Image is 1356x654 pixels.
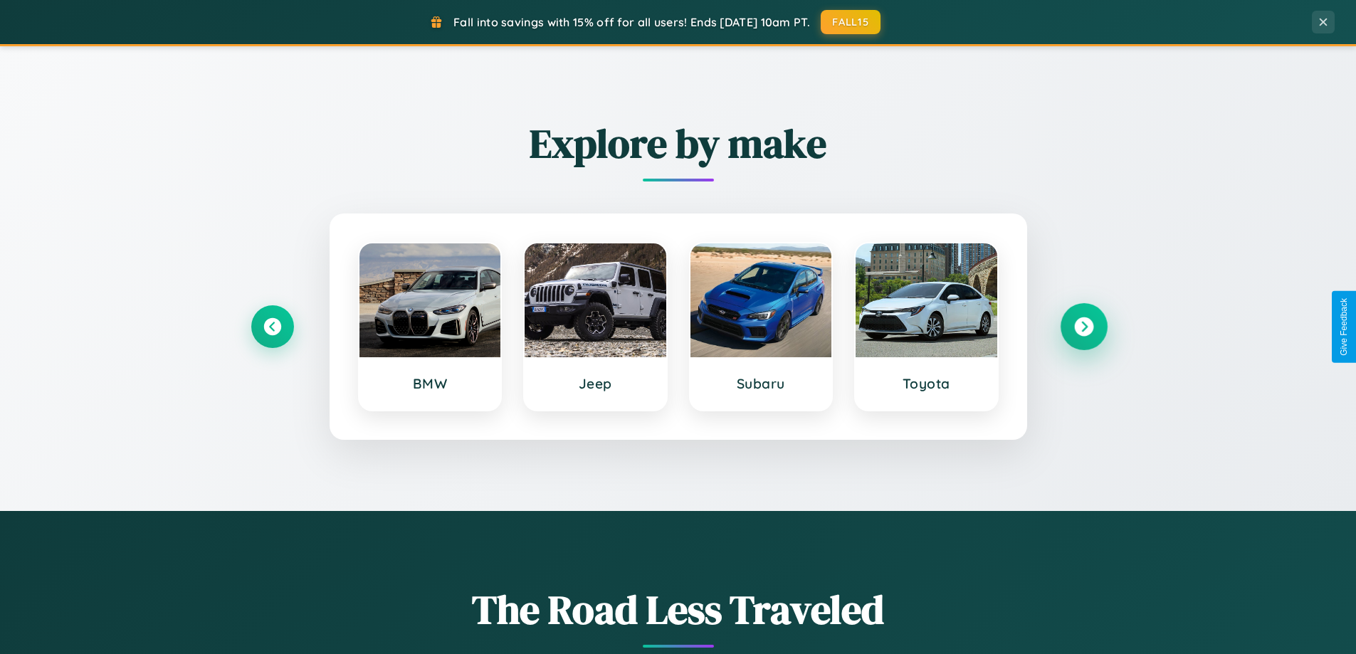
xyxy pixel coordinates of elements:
[539,375,652,392] h3: Jeep
[870,375,983,392] h3: Toyota
[453,15,810,29] span: Fall into savings with 15% off for all users! Ends [DATE] 10am PT.
[374,375,487,392] h3: BMW
[705,375,818,392] h3: Subaru
[251,582,1105,637] h1: The Road Less Traveled
[821,10,881,34] button: FALL15
[1339,298,1349,356] div: Give Feedback
[251,116,1105,171] h2: Explore by make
